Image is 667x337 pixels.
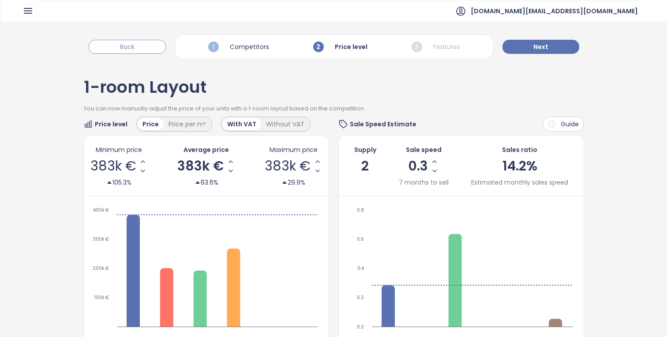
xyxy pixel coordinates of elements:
span: [DOMAIN_NAME][EMAIL_ADDRESS][DOMAIN_NAME] [471,0,638,22]
span: Average price [184,145,229,155]
span: Sales ratio [502,145,537,155]
tspan: 300k € [93,236,109,242]
div: 105.3% [106,178,131,187]
button: Increase Sale Speed - Monthly [430,157,439,166]
button: Increase Max Price [313,157,322,166]
div: Price [138,118,164,130]
tspan: 200k € [93,265,109,272]
div: Competitors [206,39,271,54]
button: Decrease AVG Price [226,166,235,175]
span: Price level [95,119,127,129]
button: Increase Min Price [139,157,148,166]
div: Features [409,39,462,54]
tspan: 0.0 [357,324,364,330]
button: Back [89,40,166,54]
span: caret-up [281,179,288,186]
span: 383k € [265,159,311,173]
span: Minimum price [96,145,142,155]
span: Estimated monthly sales speed [471,178,568,187]
div: Price level [311,39,370,54]
div: You can now manually adjust the price of your units with a 1-room layout based on the competition. [84,105,584,117]
div: 63.6% [195,178,218,187]
tspan: 400k € [93,207,109,213]
span: Sale Speed Estimate [350,119,416,129]
span: 1 [208,42,219,52]
tspan: 0.4 [357,265,364,272]
div: Without VAT [261,118,309,130]
span: Back [120,42,135,52]
span: 3 [412,42,422,52]
span: Guide [561,119,579,129]
span: 0.3 [408,159,428,173]
button: Next [502,40,579,54]
tspan: 0.2 [357,294,364,301]
div: With VAT [222,118,261,130]
tspan: 0.6 [357,236,364,242]
button: Decrease Sale Speed - Monthly [430,166,439,175]
span: Supply [354,145,376,155]
div: 29.9% [281,178,305,187]
span: caret-up [195,179,201,186]
span: Next [533,42,548,52]
span: caret-up [106,179,112,186]
span: 2 [361,157,369,175]
span: Maximum price [270,145,318,155]
div: 7 months to sell [399,178,449,187]
span: 2 [313,42,324,52]
button: Guide [543,117,584,132]
span: 383k € [177,159,224,173]
span: 383k € [90,159,136,173]
div: Price per m² [164,118,211,130]
span: Sale speed [406,145,442,155]
div: 1-room Layout [84,79,584,105]
tspan: 100k € [94,294,109,301]
tspan: 0.8 [357,207,364,213]
span: 14.2% [502,157,537,175]
button: Increase AVG Price [226,157,235,166]
button: Decrease Max Price [313,166,322,175]
button: Decrease Min Price [139,166,148,175]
